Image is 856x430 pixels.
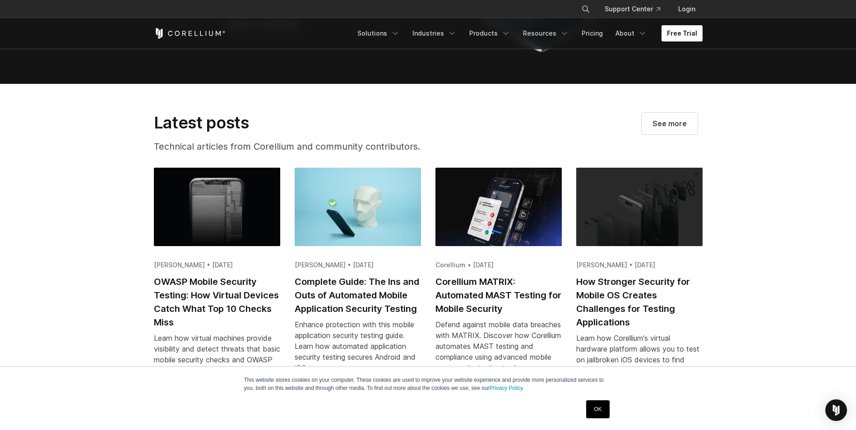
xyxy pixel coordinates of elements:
a: Free Trial [662,25,703,41]
a: Login [671,1,703,17]
a: Visit our blog [642,113,698,134]
a: Support Center [597,1,667,17]
h2: How Stronger Security for Mobile OS Creates Challenges for Testing Applications [576,275,703,329]
a: Products [464,25,516,41]
a: Industries [407,25,462,41]
div: Defend against mobile data breaches with MATRIX. Discover how Corellium automates MAST testing an... [435,319,562,373]
a: Resources [518,25,574,41]
a: Complete Guide: The Ins and Outs of Automated Mobile Application Security Testing [PERSON_NAME] •... [295,168,421,384]
img: OWASP Mobile Security Testing: How Virtual Devices Catch What Top 10 Checks Miss [154,168,280,246]
span: See more [652,118,687,129]
p: Technical articles from Corellium and community contributors. [154,140,462,153]
a: Pricing [576,25,608,41]
a: OWASP Mobile Security Testing: How Virtual Devices Catch What Top 10 Checks Miss [PERSON_NAME] • ... [154,168,280,387]
a: OK [586,400,609,418]
h2: OWASP Mobile Security Testing: How Virtual Devices Catch What Top 10 Checks Miss [154,275,280,329]
div: Navigation Menu [352,25,703,41]
h2: Complete Guide: The Ins and Outs of Automated Mobile Application Security Testing [295,275,421,316]
div: Learn how Corellium's virtual hardware platform allows you to test on jailbroken iOS devices to f... [576,333,703,387]
div: [PERSON_NAME] • [DATE] [154,261,280,270]
img: How Stronger Security for Mobile OS Creates Challenges for Testing Applications [576,168,703,246]
div: [PERSON_NAME] • [DATE] [295,261,421,270]
div: Navigation Menu [570,1,703,17]
div: Corellium • [DATE] [435,261,562,270]
img: Complete Guide: The Ins and Outs of Automated Mobile Application Security Testing [295,168,421,246]
div: Enhance protection with this mobile application security testing guide. Learn how automated appli... [295,319,421,373]
a: Privacy Policy. [490,385,524,391]
a: Solutions [352,25,405,41]
div: [PERSON_NAME] • [DATE] [576,261,703,270]
a: About [610,25,652,41]
div: Open Intercom Messenger [825,399,847,421]
img: Corellium MATRIX: Automated MAST Testing for Mobile Security [435,168,562,246]
button: Search [578,1,594,17]
a: Corellium Home [154,28,226,39]
div: Learn how virtual machines provide visibility and detect threats that basic mobile security check... [154,333,280,376]
a: How Stronger Security for Mobile OS Creates Challenges for Testing Applications [PERSON_NAME] • [... [576,168,703,398]
p: This website stores cookies on your computer. These cookies are used to improve your website expe... [244,376,612,392]
h2: Latest posts [154,113,462,133]
h2: Corellium MATRIX: Automated MAST Testing for Mobile Security [435,275,562,316]
a: Corellium MATRIX: Automated MAST Testing for Mobile Security Corellium • [DATE] Corellium MATRIX:... [435,168,562,384]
